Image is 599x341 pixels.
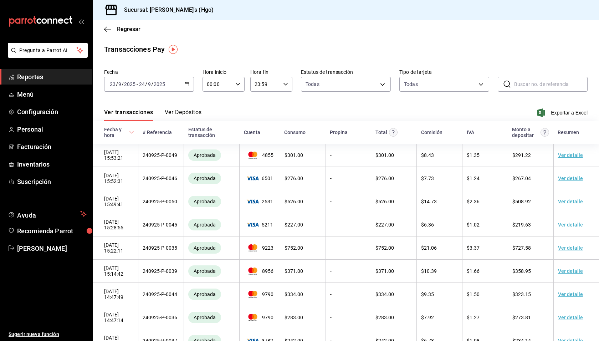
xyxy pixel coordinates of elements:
[326,167,371,190] td: -
[558,199,583,204] a: Ver detalle
[244,129,260,135] div: Cuenta
[191,245,219,251] span: Aprobada
[330,129,348,135] div: Propina
[104,26,140,32] button: Regresar
[138,283,184,306] td: 240925-P-0044
[244,291,276,298] span: 9790
[244,199,276,204] span: 2531
[285,315,303,320] span: $ 283.00
[558,222,583,228] a: Ver detalle
[404,81,418,88] div: Todas
[375,268,394,274] span: $ 371.00
[93,144,138,167] td: [DATE] 15:53:21
[9,331,87,338] span: Sugerir nueva función
[116,81,118,87] span: /
[558,245,583,251] a: Ver detalle
[512,175,531,181] span: $ 267.04
[512,315,531,320] span: $ 273.81
[17,90,87,99] span: Menú
[285,175,303,181] span: $ 276.00
[244,244,276,251] span: 9223
[93,190,138,213] td: [DATE] 15:49:41
[512,245,531,251] span: $ 727.58
[138,260,184,283] td: 240925-P-0039
[326,190,371,213] td: -
[188,196,221,207] div: Transacciones cobradas de manera exitosa.
[104,109,202,121] div: navigation tabs
[301,70,391,75] label: Estatus de transacción
[541,128,549,137] svg: Este es el monto resultante del total pagado menos comisión e IVA. Esta será la parte que se depo...
[467,222,480,228] span: $ 1.02
[188,242,221,254] div: Transacciones cobradas de manera exitosa.
[244,314,276,321] span: 9790
[375,222,394,228] span: $ 227.00
[117,26,140,32] span: Regresar
[188,173,221,184] div: Transacciones cobradas de manera exitosa.
[399,70,489,75] label: Tipo de tarjeta
[285,222,303,228] span: $ 227.00
[512,199,531,204] span: $ 508.92
[17,177,87,187] span: Suscripción
[558,129,579,135] div: Resumen
[122,81,124,87] span: /
[5,52,88,59] a: Pregunta a Parrot AI
[151,81,153,87] span: /
[139,81,145,87] input: --
[191,291,219,297] span: Aprobada
[306,81,319,88] span: Todas
[17,226,87,236] span: Recomienda Parrot
[137,81,138,87] span: -
[93,167,138,190] td: [DATE] 15:52:31
[512,268,531,274] span: $ 358.95
[93,260,138,283] td: [DATE] 15:14:42
[285,245,303,251] span: $ 752.00
[169,45,178,54] img: Tooltip marker
[118,6,214,14] h3: Sucursal: [PERSON_NAME]'s (Hgo)
[109,81,116,87] input: --
[326,213,371,236] td: -
[138,306,184,329] td: 240925-P-0036
[138,213,184,236] td: 240925-P-0045
[191,152,219,158] span: Aprobada
[138,190,184,213] td: 240925-P-0050
[78,19,84,24] button: open_drawer_menu
[188,289,221,300] div: Transacciones cobradas de manera exitosa.
[17,72,87,82] span: Reportes
[421,175,434,181] span: $ 7.73
[138,144,184,167] td: 240925-P-0049
[138,236,184,260] td: 240925-P-0035
[118,81,122,87] input: --
[421,152,434,158] span: $ 8.43
[93,236,138,260] td: [DATE] 15:22:11
[375,315,394,320] span: $ 283.00
[421,199,437,204] span: $ 14.73
[375,291,394,297] span: $ 334.00
[93,213,138,236] td: [DATE] 15:28:55
[326,283,371,306] td: -
[558,175,583,181] a: Ver detalle
[512,152,531,158] span: $ 291.22
[188,312,221,323] div: Transacciones cobradas de manera exitosa.
[93,306,138,329] td: [DATE] 14:47:14
[467,268,480,274] span: $ 1.66
[188,127,235,138] div: Estatus de transacción
[558,315,583,320] a: Ver detalle
[284,129,306,135] div: Consumo
[124,81,136,87] input: ----
[375,175,394,181] span: $ 276.00
[244,152,276,159] span: 4855
[539,108,588,117] button: Exportar a Excel
[188,265,221,277] div: Transacciones cobradas de manera exitosa.
[421,291,434,297] span: $ 9.35
[104,70,194,75] label: Fecha
[17,124,87,134] span: Personal
[285,268,303,274] span: $ 371.00
[104,44,165,55] div: Transacciones Pay
[138,167,184,190] td: 240925-P-0046
[467,175,480,181] span: $ 1.24
[191,268,219,274] span: Aprobada
[326,144,371,167] td: -
[104,127,134,138] span: Fecha y hora
[421,315,434,320] span: $ 7.92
